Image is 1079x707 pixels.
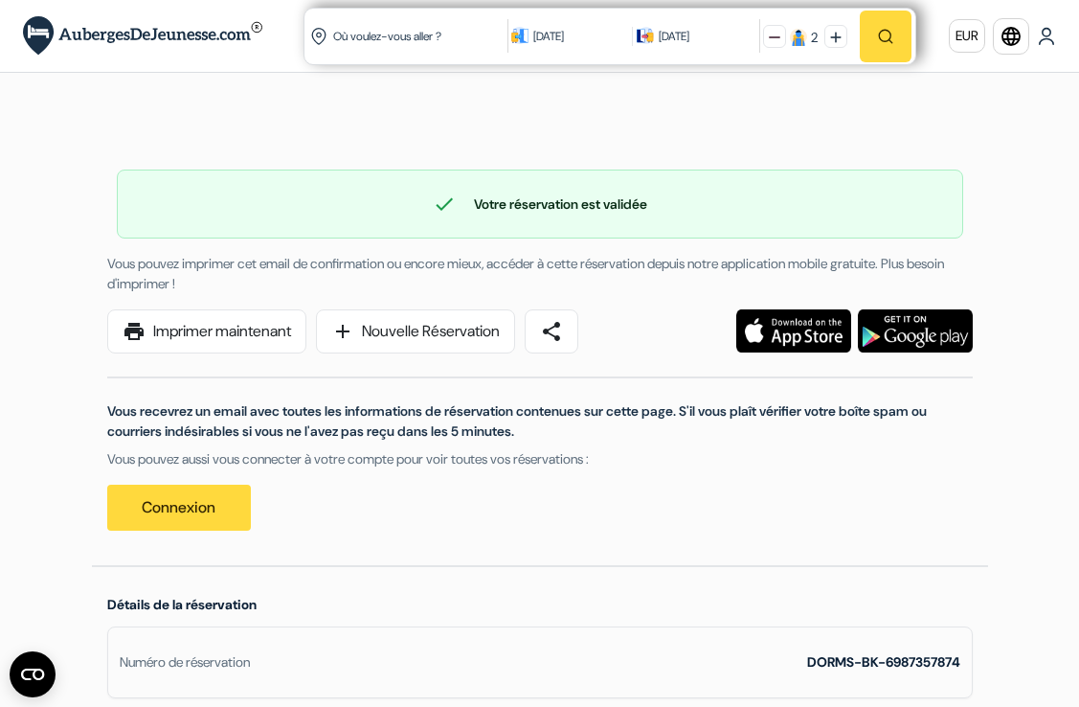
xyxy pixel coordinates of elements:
[107,255,944,292] span: Vous pouvez imprimer cet email de confirmation ou encore mieux, accéder à cette réservation depui...
[120,652,250,673] div: Numéro de réservation
[533,27,621,46] div: [DATE]
[107,596,257,613] span: Détails de la réservation
[511,27,528,44] img: calendarIcon icon
[316,309,515,353] a: addNouvelle Réservation
[637,27,654,44] img: calendarIcon icon
[659,27,689,46] div: [DATE]
[433,193,456,216] span: check
[858,309,973,353] img: Téléchargez l'application gratuite
[107,485,251,531] a: Connexion
[807,653,960,671] strong: DORMS-BK-6987357874
[107,401,973,442] p: Vous recevrez un email avec toutes les informations de réservation contenues sur cette page. S'il...
[686,19,1060,259] iframe: Boîte de dialogue "Se connecter avec Google"
[993,18,1029,55] a: language
[525,309,578,353] a: share
[23,16,262,56] img: AubergesDeJeunesse.com
[10,651,56,697] button: Ouvrir le widget CMP
[107,449,973,469] p: Vous pouvez aussi vous connecter à votre compte pour voir toutes vos réservations :
[331,12,463,59] input: Ville, université ou logement
[123,320,146,343] span: print
[310,28,327,45] img: location icon
[736,309,851,353] img: Téléchargez l'application gratuite
[540,320,563,343] span: share
[107,309,306,353] a: printImprimer maintenant
[118,193,962,216] div: Votre réservation est validée
[331,320,354,343] span: add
